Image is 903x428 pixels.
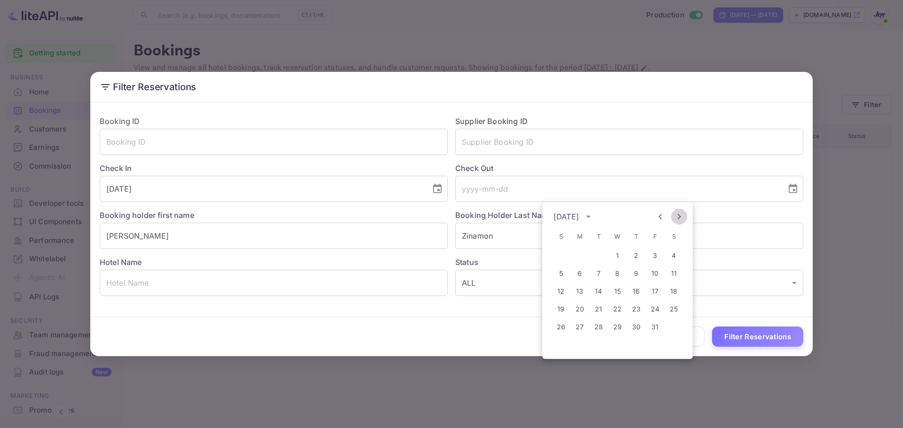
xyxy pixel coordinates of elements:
button: 16 [628,283,645,300]
button: 15 [609,283,626,300]
button: Next month [671,209,687,225]
input: Supplier Booking ID [455,129,803,155]
button: 28 [590,319,607,335]
label: Booking Holder Last Name [455,210,553,220]
button: 8 [609,265,626,282]
input: yyyy-mm-dd [100,176,424,202]
button: 1 [609,247,626,264]
button: Filter Reservations [712,327,803,347]
label: Supplier Booking ID [455,117,528,126]
button: 31 [647,319,664,335]
button: 13 [571,283,588,300]
button: 25 [665,301,682,318]
input: yyyy-mm-dd [455,176,780,202]
button: Previous month [652,209,668,225]
button: 6 [571,265,588,282]
label: Booking ID [100,117,140,126]
label: Check Out [455,163,803,174]
label: Booking holder first name [100,210,194,220]
button: 19 [553,301,570,318]
label: Check In [100,163,448,174]
span: Friday [647,227,664,246]
button: 17 [647,283,664,300]
div: [DATE] [554,211,579,222]
button: 2 [628,247,645,264]
input: Hotel Name [100,270,448,296]
span: Wednesday [609,227,626,246]
input: Holder First Name [100,223,448,249]
button: 26 [553,319,570,335]
button: 5 [553,265,570,282]
button: 4 [665,247,682,264]
button: 24 [647,301,664,318]
div: ALL [455,270,803,296]
button: 22 [609,301,626,318]
label: Status [455,257,803,268]
span: Sunday [553,227,570,246]
button: 23 [628,301,645,318]
button: 11 [665,265,682,282]
button: 10 [647,265,664,282]
button: Choose date [784,179,802,198]
span: Tuesday [590,227,607,246]
button: calendar view is open, switch to year view [582,210,595,223]
span: Monday [571,227,588,246]
span: Thursday [628,227,645,246]
label: Hotel Name [100,257,142,267]
span: Saturday [665,227,682,246]
button: 14 [590,283,607,300]
button: 7 [590,265,607,282]
button: 18 [665,283,682,300]
button: 12 [553,283,570,300]
button: 29 [609,319,626,335]
h2: Filter Reservations [90,72,813,102]
input: Holder Last Name [455,223,803,249]
input: Booking ID [100,129,448,155]
button: 3 [647,247,664,264]
button: Choose date, selected date is Nov 13, 2025 [428,179,447,198]
button: 9 [628,265,645,282]
button: 27 [571,319,588,335]
button: 20 [571,301,588,318]
button: 21 [590,301,607,318]
button: 30 [628,319,645,335]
